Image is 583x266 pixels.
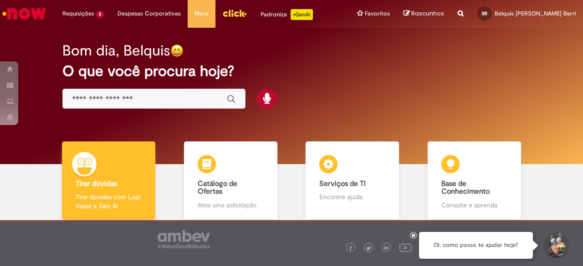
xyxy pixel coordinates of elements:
[76,179,117,188] b: Tirar dúvidas
[1,5,48,23] img: ServiceNow
[170,141,292,220] a: Catálogo de Ofertas Abra uma solicitação
[319,192,385,201] p: Encontre ajuda
[482,10,487,16] span: BB
[118,9,181,18] span: Despesas Corporativas
[170,44,184,57] img: happy-face.png
[384,246,389,251] img: logo_footer_linkedin.png
[366,246,371,251] img: logo_footer_twitter.png
[222,6,247,20] img: click_logo_yellow_360x200.png
[198,201,264,210] p: Abra uma solicitação
[365,9,390,18] span: Favoritos
[291,9,313,20] p: +GenAi
[76,192,142,211] p: Tirar dúvidas com Lupi Assist e Gen Ai
[399,241,411,253] img: logo_footer_youtube.png
[158,230,210,248] img: logo_footer_ambev_rotulo_gray.png
[62,43,170,59] h2: Bom dia, Belquis
[48,141,170,220] a: Tirar dúvidas Tirar dúvidas com Lupi Assist e Gen Ai
[319,179,366,188] b: Serviços de TI
[441,179,490,196] b: Base de Conhecimento
[62,63,520,79] h2: O que você procura hoje?
[414,141,536,220] a: Base de Conhecimento Consulte e aprenda
[62,9,94,18] span: Requisições
[261,9,313,20] div: Padroniza
[96,10,104,18] span: 2
[411,9,444,18] span: Rascunhos
[441,201,507,210] p: Consulte e aprenda
[404,10,444,18] a: Rascunhos
[291,141,414,220] a: Serviços de TI Encontre ajuda
[542,232,569,259] button: Iniciar Conversa de Suporte
[194,9,209,18] span: More
[198,179,237,196] b: Catálogo de Ofertas
[419,232,533,259] div: Oi, como posso te ajudar hoje?
[495,10,576,17] span: Belquis [PERSON_NAME] Berri
[348,246,353,251] img: logo_footer_facebook.png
